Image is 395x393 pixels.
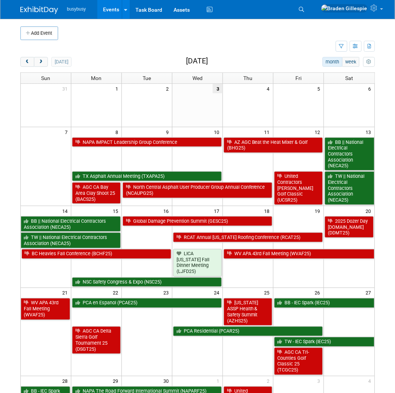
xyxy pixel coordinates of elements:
[41,75,50,81] span: Sun
[72,171,222,181] a: TX Asphalt Annual Meeting (TXAPA25)
[51,57,71,67] button: [DATE]
[34,57,48,67] button: next
[72,277,222,287] a: NSC Safety Congress & Expo (NSC25)
[274,337,375,347] a: TW - IEC Spark (IEC25)
[224,249,375,259] a: WV APA 43rd Fall Meeting (WVAF25)
[264,288,273,297] span: 25
[64,127,71,137] span: 7
[325,137,375,171] a: BB || National Electrical Contractors Association (NECA25)
[325,216,374,238] a: 2025 Dozer Day [DOMAIN_NAME] (DDMT25)
[115,127,121,137] span: 8
[123,182,272,198] a: North Central Asphalt User Producer Group Annual Conference (NCAUPG25)
[61,376,71,386] span: 28
[368,84,375,93] span: 6
[323,57,343,67] button: month
[163,206,172,216] span: 16
[213,127,223,137] span: 10
[165,84,172,93] span: 2
[72,298,222,308] a: PCA en Espanol (PCAE25)
[186,57,208,65] h2: [DATE]
[342,57,360,67] button: week
[72,137,222,147] a: NAPA IMPACT Leadership Group Conference
[112,206,121,216] span: 15
[216,376,223,386] span: 1
[266,376,273,386] span: 2
[67,6,86,12] span: busybusy
[192,75,203,81] span: Wed
[213,288,223,297] span: 24
[264,206,273,216] span: 18
[165,127,172,137] span: 9
[22,249,172,259] a: BC Heavies Fall Conference (BCHF25)
[317,376,324,386] span: 3
[367,60,372,65] i: Personalize Calendar
[224,137,323,153] a: AZ AGC Beat the Heat Mixer & Golf (BHG25)
[61,84,71,93] span: 31
[274,171,323,205] a: United Contractors [PERSON_NAME] Golf Classic (UCSR25)
[21,233,121,248] a: TW || National Electrical Contractors Association (NECA25)
[20,57,34,67] button: prev
[264,127,273,137] span: 11
[61,288,71,297] span: 21
[173,233,323,242] a: RCAT Annual [US_STATE] Roofing Conference (RCAT25)
[345,75,353,81] span: Sat
[20,26,58,40] button: Add Event
[274,348,323,375] a: AGC CA Tri-Counties Golf Classic 25 (TCGC25)
[112,376,121,386] span: 29
[72,182,121,204] a: AGC CA Bay Area Clay Shoot 25 (BACS25)
[21,298,71,320] a: WV APA 43rd Fall Meeting (WVAF25)
[314,206,324,216] span: 19
[274,298,375,308] a: BB - IEC Spark (IEC25)
[314,288,324,297] span: 26
[365,206,375,216] span: 20
[91,75,102,81] span: Mon
[213,84,223,93] span: 3
[368,376,375,386] span: 4
[72,327,121,354] a: AGC CA Delta Sierra Golf Tournament 25 (DSGT25)
[321,4,368,12] img: Braden Gillespie
[296,75,302,81] span: Fri
[365,288,375,297] span: 27
[163,376,172,386] span: 30
[163,288,172,297] span: 23
[173,327,323,336] a: PCA Residential (PCAR25)
[123,216,272,226] a: Global Damage Prevention Summit (GESC25)
[112,288,121,297] span: 22
[213,206,223,216] span: 17
[20,6,58,14] img: ExhibitDay
[173,249,222,277] a: LICA [US_STATE] Fall Dinner Meeting (LJFD25)
[363,57,375,67] button: myCustomButton
[244,75,253,81] span: Thu
[365,127,375,137] span: 13
[325,171,375,205] a: TW || National Electrical Contractors Association (NECA25)
[317,84,324,93] span: 5
[61,206,71,216] span: 14
[314,127,324,137] span: 12
[143,75,151,81] span: Tue
[115,84,121,93] span: 1
[224,298,272,326] a: [US_STATE] ASSP Health & Safety Summit (AZHS25)
[21,216,121,232] a: BB || National Electrical Contractors Association (NECA25)
[266,84,273,93] span: 4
